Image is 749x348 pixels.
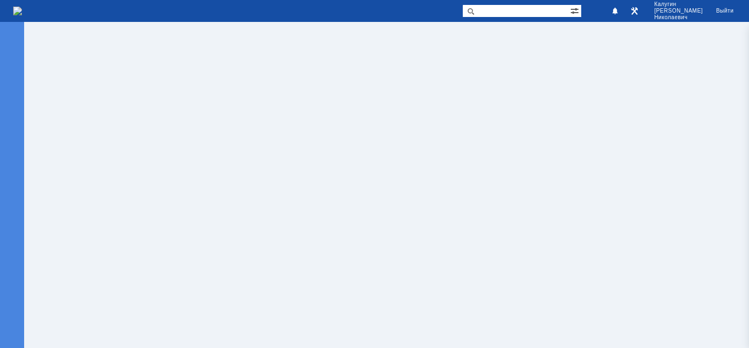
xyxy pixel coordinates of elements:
[13,7,22,15] a: Перейти на домашнюю страницу
[654,8,703,14] span: [PERSON_NAME]
[654,14,703,21] span: Николаевич
[628,4,641,18] a: Перейти в интерфейс администратора
[654,1,703,8] span: Калугин
[13,7,22,15] img: logo
[570,5,581,15] span: Расширенный поиск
